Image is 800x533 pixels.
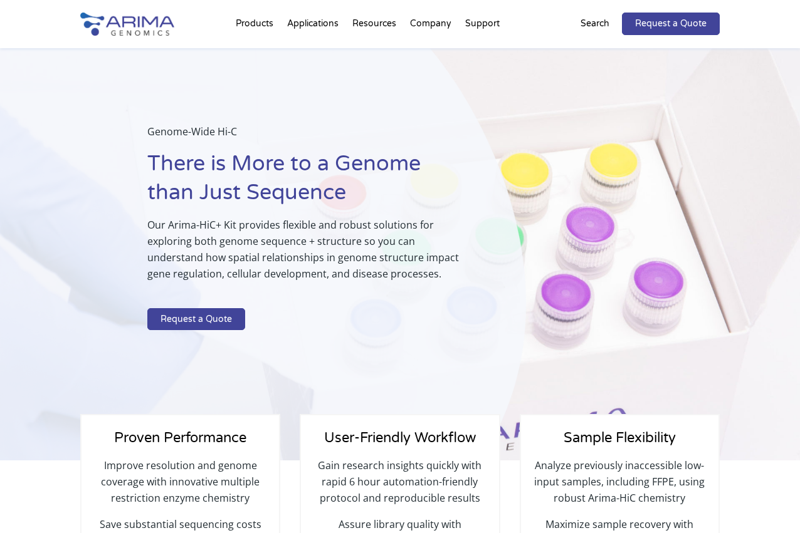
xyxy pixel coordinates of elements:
[534,457,707,516] p: Analyze previously inaccessible low-input samples, including FFPE, using robust Arima-HiC chemistry
[147,308,245,331] a: Request a Quote
[581,16,609,32] p: Search
[80,13,174,36] img: Arima-Genomics-logo
[564,430,676,446] span: Sample Flexibility
[313,457,487,516] p: Gain research insights quickly with rapid 6 hour automation-friendly protocol and reproducible re...
[147,123,464,150] p: Genome-Wide Hi-C
[147,150,464,217] h1: There is More to a Genome than Just Sequence
[324,430,476,446] span: User-Friendly Workflow
[622,13,720,35] a: Request a Quote
[147,217,464,292] p: Our Arima-HiC+ Kit provides flexible and robust solutions for exploring both genome sequence + st...
[94,457,267,516] p: Improve resolution and genome coverage with innovative multiple restriction enzyme chemistry
[114,430,246,446] span: Proven Performance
